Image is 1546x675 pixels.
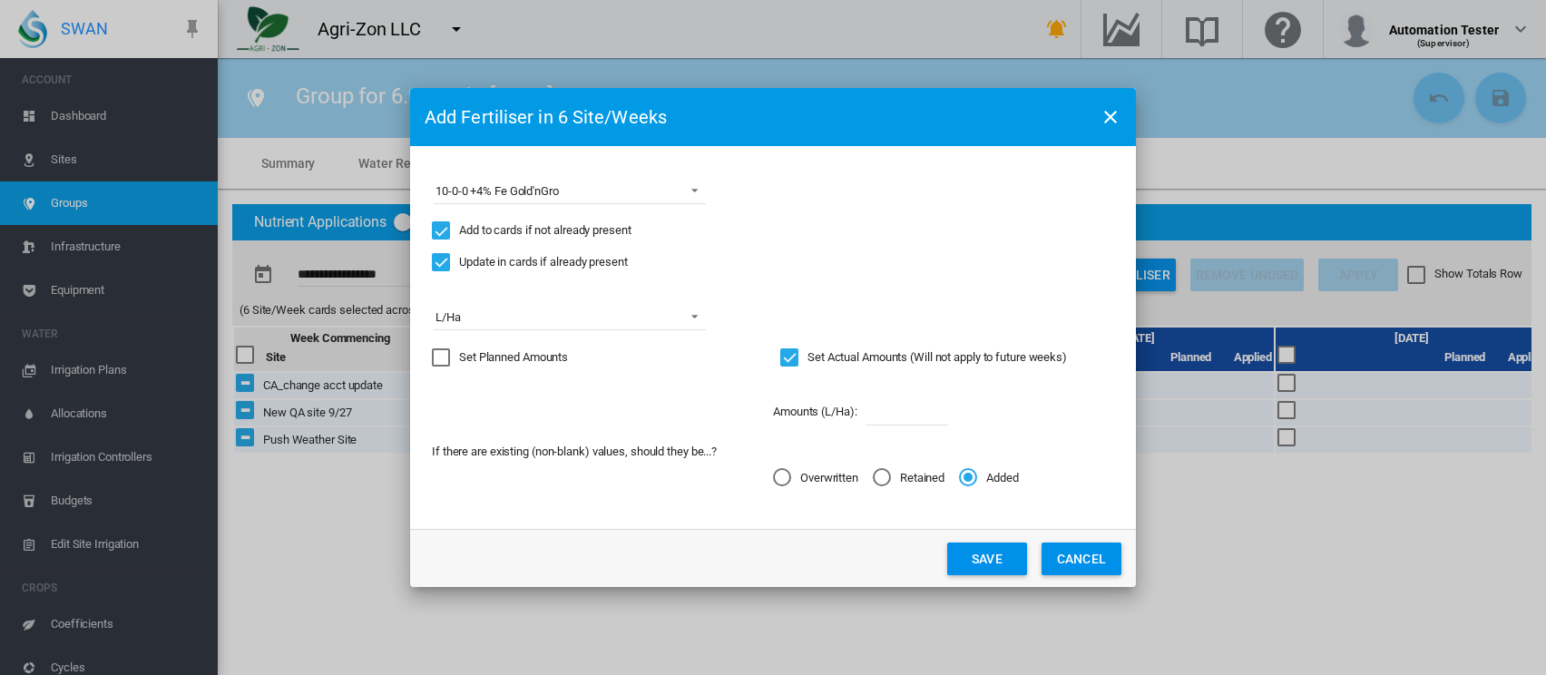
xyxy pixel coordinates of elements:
div: Add Fertiliser in 6 Site/Weeks [425,104,667,130]
md-checkbox: Set Actual Amounts (Will not apply to future weeks) [780,348,1114,366]
button: icon-close [1092,99,1129,135]
md-radio-button: Added [959,469,1019,486]
md-radio-button: Overwritten [773,469,858,486]
div: If there are existing (non-blank) values, should they be...? [432,444,717,469]
label: Amounts (L/Ha): [773,404,865,420]
md-dialog: Choose a ... [410,88,1136,587]
div: Set Planned Amounts [459,349,568,366]
button: Save [947,543,1027,575]
md-select: {{'NUTR.ADD.AMOUNT_AS' | i18next}}: L/Ha [434,303,706,330]
div: Update in cards if already present [459,254,628,270]
md-icon: icon-close [1100,106,1121,128]
md-radio-button: Retained [873,469,944,486]
md-checkbox: Set Planned Amounts [432,348,766,366]
md-select: {{'NUTR.ADD.CHOOSE' | i18next}}: 10-0-0 +4% Fe Gold'nGro [434,177,706,204]
div: L/Ha [435,310,461,324]
div: 10-0-0 +4% Fe Gold'nGro [435,184,559,198]
md-checkbox: Add to cards if not already present [432,222,631,240]
button: Cancel [1042,543,1121,575]
div: Add to cards if not already present [459,222,631,239]
md-checkbox: Update in cards if already present [432,254,628,271]
div: Set Actual Amounts (Will not apply to future weeks) [807,349,1067,366]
